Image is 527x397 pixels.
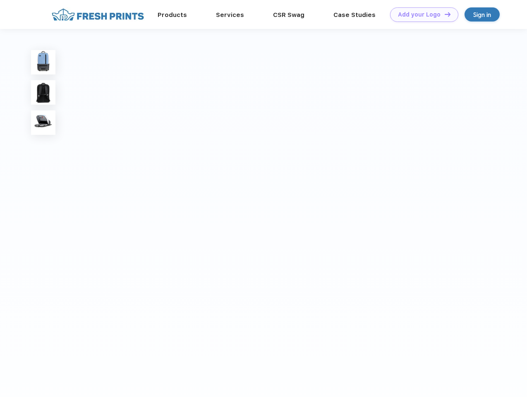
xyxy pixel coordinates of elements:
[445,12,450,17] img: DT
[31,80,55,105] img: func=resize&h=100
[398,11,441,18] div: Add your Logo
[31,50,55,74] img: func=resize&h=100
[31,110,55,135] img: func=resize&h=100
[465,7,500,22] a: Sign in
[158,11,187,19] a: Products
[473,10,491,19] div: Sign in
[49,7,146,22] img: fo%20logo%202.webp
